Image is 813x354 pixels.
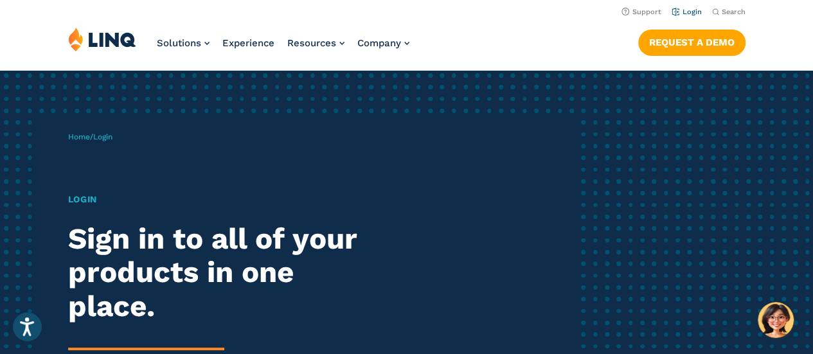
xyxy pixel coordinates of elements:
a: Support [621,8,661,16]
a: Solutions [157,37,210,49]
a: Experience [222,37,274,49]
button: Open Search Bar [712,7,746,17]
span: Resources [287,37,336,49]
h1: Login [68,193,381,206]
a: Request a Demo [638,30,746,55]
button: Hello, have a question? Let’s chat. [758,302,794,338]
h2: Sign in to all of your products in one place. [68,222,381,324]
a: Login [672,8,702,16]
a: Home [68,132,90,141]
img: LINQ | K‑12 Software [68,27,136,51]
a: Company [357,37,409,49]
span: Company [357,37,401,49]
a: Resources [287,37,344,49]
span: Solutions [157,37,201,49]
span: Search [722,8,746,16]
nav: Primary Navigation [157,27,409,69]
nav: Button Navigation [638,27,746,55]
span: Login [93,132,112,141]
span: / [68,132,112,141]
